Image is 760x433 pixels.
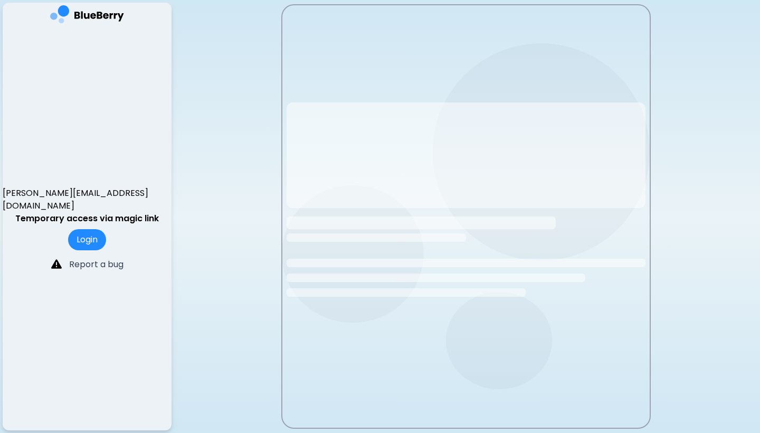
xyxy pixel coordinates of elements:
p: [PERSON_NAME][EMAIL_ADDRESS][DOMAIN_NAME] [3,187,172,212]
p: Report a bug [69,258,123,271]
button: Login [68,229,106,250]
p: Temporary access via magic link [15,212,159,225]
img: file icon [51,259,62,269]
img: company logo [50,5,124,27]
a: Login [68,233,106,246]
